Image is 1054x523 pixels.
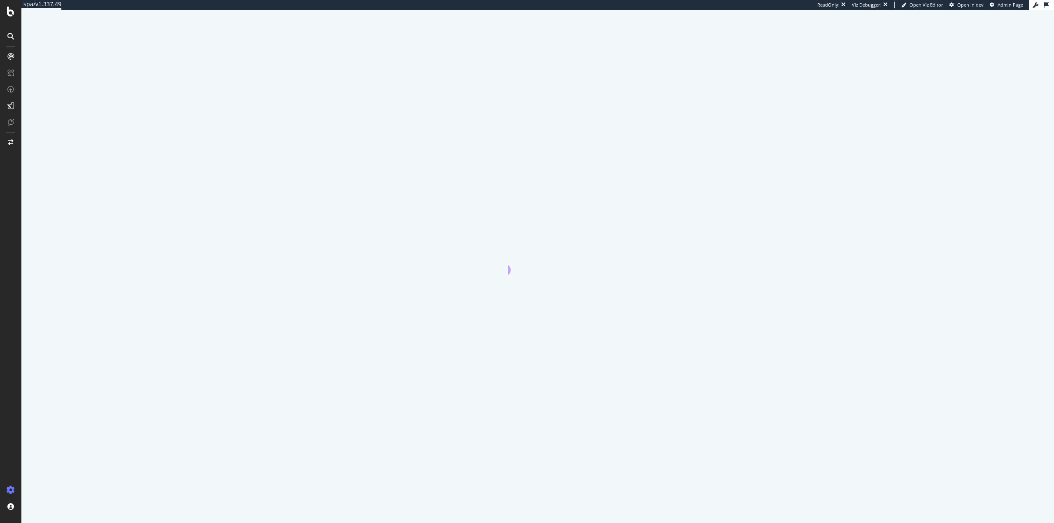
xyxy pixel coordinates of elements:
[508,245,567,275] div: animation
[901,2,943,8] a: Open Viz Editor
[949,2,984,8] a: Open in dev
[817,2,839,8] div: ReadOnly:
[909,2,943,8] span: Open Viz Editor
[852,2,881,8] div: Viz Debugger:
[998,2,1023,8] span: Admin Page
[957,2,984,8] span: Open in dev
[990,2,1023,8] a: Admin Page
